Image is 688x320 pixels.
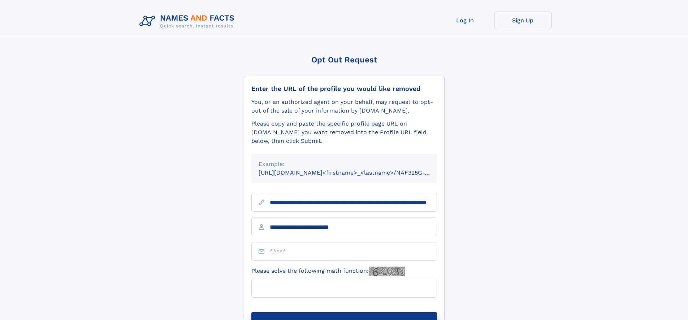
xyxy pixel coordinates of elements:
[436,12,494,29] a: Log In
[259,169,451,176] small: [URL][DOMAIN_NAME]<firstname>_<lastname>/NAF325G-xxxxxxxx
[251,98,437,115] div: You, or an authorized agent on your behalf, may request to opt-out of the sale of your informatio...
[244,55,445,64] div: Opt Out Request
[251,85,437,93] div: Enter the URL of the profile you would like removed
[259,160,430,168] div: Example:
[251,119,437,145] div: Please copy and paste the specific profile page URL on [DOMAIN_NAME] you want removed into the Pr...
[251,267,405,276] label: Please solve the following math function:
[494,12,552,29] a: Sign Up
[137,12,241,31] img: Logo Names and Facts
